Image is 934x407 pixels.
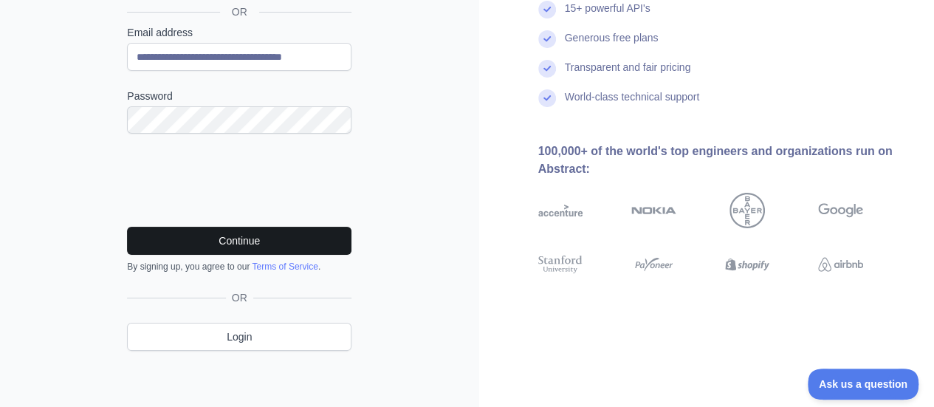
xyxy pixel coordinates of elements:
[818,253,863,276] img: airbnb
[538,143,911,178] div: 100,000+ of the world's top engineers and organizations run on Abstract:
[538,30,556,48] img: check mark
[818,193,863,228] img: google
[127,323,351,351] a: Login
[565,1,650,30] div: 15+ powerful API's
[808,369,919,400] iframe: Toggle Customer Support
[729,193,765,228] img: bayer
[538,89,556,107] img: check mark
[226,290,253,305] span: OR
[565,60,691,89] div: Transparent and fair pricing
[725,253,770,276] img: shopify
[127,227,351,255] button: Continue
[538,253,583,276] img: stanford university
[538,60,556,78] img: check mark
[538,193,583,228] img: accenture
[565,30,659,60] div: Generous free plans
[127,261,351,273] div: By signing up, you agree to our .
[631,193,676,228] img: nokia
[538,1,556,18] img: check mark
[565,89,700,119] div: World-class technical support
[220,4,259,19] span: OR
[127,151,351,209] iframe: reCAPTCHA
[631,253,676,276] img: payoneer
[127,89,351,103] label: Password
[127,25,351,40] label: Email address
[252,261,317,272] a: Terms of Service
